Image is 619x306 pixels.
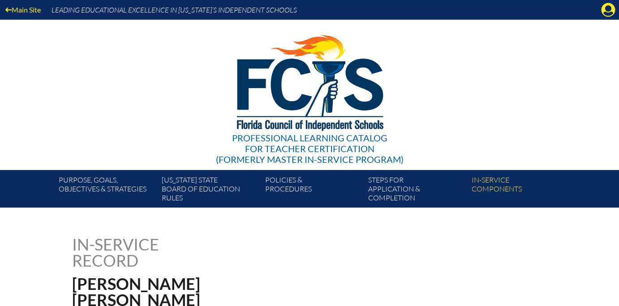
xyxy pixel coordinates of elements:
[2,4,44,16] a: Main Site
[245,143,374,154] span: for Teacher Certification
[158,174,261,208] a: [US_STATE] StateBoard of Education rules
[365,174,468,208] a: Steps forapplication & completion
[262,174,365,208] a: Policies &Procedures
[55,174,158,208] a: Purpose, goals,objectives & strategies
[72,236,253,268] h1: In-service record
[468,174,571,208] a: In-servicecomponents
[212,18,407,166] a: Professional Learning Catalog for Teacher Certification(formerly Master In-service Program)
[601,3,615,17] svg: Manage account
[216,132,404,165] div: Professional Learning Catalog (formerly Master In-service Program)
[217,20,402,142] img: FCISlogo221.eps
